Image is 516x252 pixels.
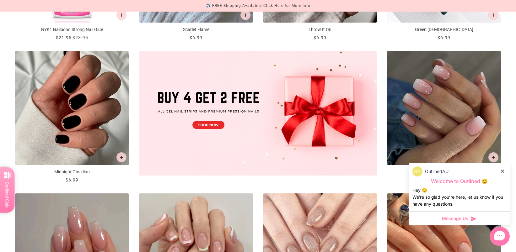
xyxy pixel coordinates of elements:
[116,10,126,20] button: Add to cart
[240,10,250,20] button: Add to cart
[438,35,450,40] span: $6.99
[116,152,126,162] button: Add to cart
[488,10,498,20] button: Add to cart
[314,35,326,40] span: $6.99
[139,26,253,33] p: Scarlet Flame
[488,152,498,162] button: Add to cart
[412,178,506,185] p: Welcome to Outlined 😊
[442,215,468,222] span: Message Us
[412,166,422,176] img: data:image/png;base64,iVBORw0KGgoAAAANSUhEUgAAACQAAAAkCAYAAADhAJiYAAACJklEQVR4AexUO28TQRice/mFQxI...
[425,168,449,175] p: OutlinedAU
[206,3,310,9] div: ✈️ FREE Shipping Available. Click Here for More Info
[263,26,377,33] p: Throw It On
[66,177,78,182] span: $6.99
[190,35,202,40] span: $6.99
[387,51,501,183] a: Pink Whispers
[387,26,501,33] p: Green [DEMOGRAPHIC_DATA]
[56,35,72,40] span: $21.95
[15,51,129,165] img: Midnight Obsidian-Press on Manicure-Outlined
[412,187,506,207] div: Hey 😊 We‘re so glad you’re here, let us know if you have any questions.
[387,169,501,175] p: Pink Whispers
[73,35,88,40] span: $23.95
[15,51,129,183] a: Midnight Obsidian
[15,26,129,33] p: NYK1 Nailbond Strong Nail Glue
[15,169,129,175] p: Midnight Obsidian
